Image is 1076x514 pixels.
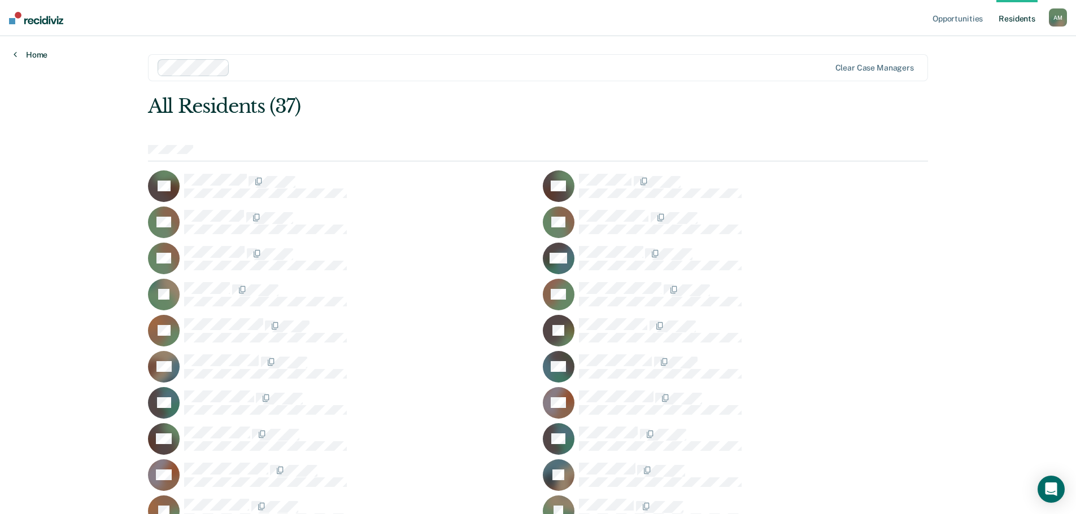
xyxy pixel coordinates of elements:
[835,63,914,73] div: Clear case managers
[9,12,63,24] img: Recidiviz
[1049,8,1067,27] button: AM
[14,50,47,60] a: Home
[1049,8,1067,27] div: A M
[1038,476,1065,503] div: Open Intercom Messenger
[148,95,772,118] div: All Residents (37)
